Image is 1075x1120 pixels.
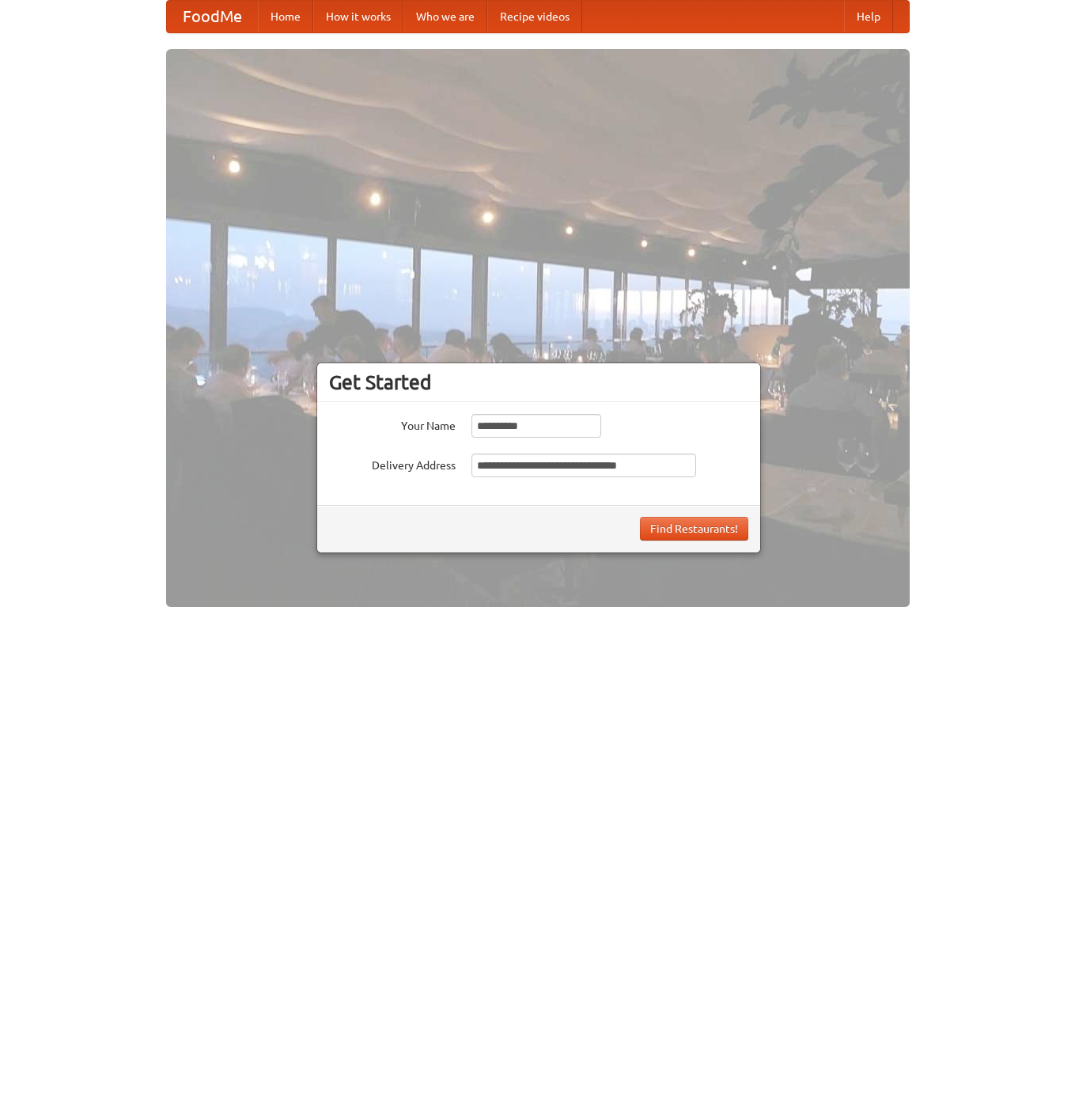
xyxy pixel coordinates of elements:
a: Home [258,1,313,32]
label: Your Name [329,414,456,434]
label: Delivery Address [329,454,456,473]
button: Find Restaurants! [640,517,748,541]
a: How it works [313,1,403,32]
a: Who we are [403,1,487,32]
h3: Get Started [329,370,748,394]
a: Help [844,1,893,32]
a: Recipe videos [487,1,582,32]
a: FoodMe [167,1,258,32]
